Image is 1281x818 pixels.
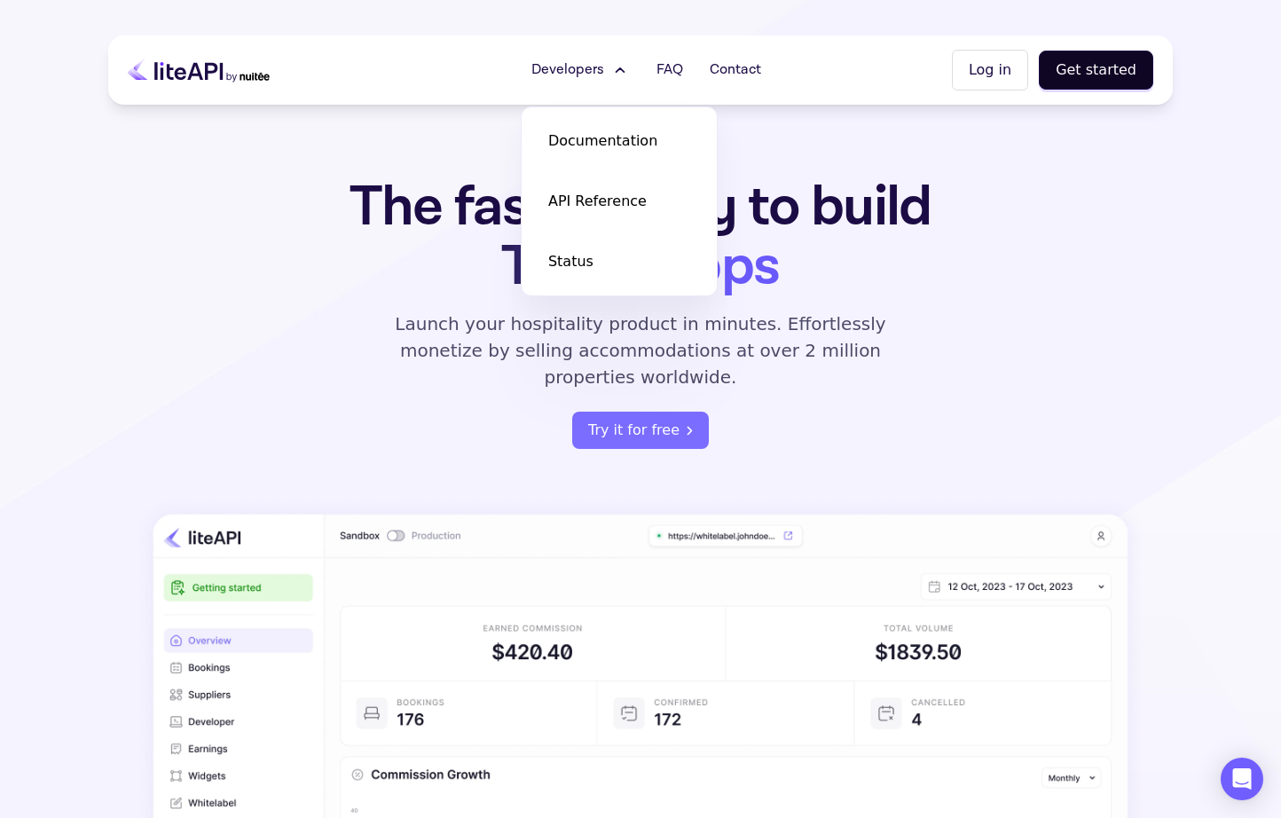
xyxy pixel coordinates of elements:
[530,237,708,287] a: Status
[952,50,1028,90] button: Log in
[548,191,647,212] span: API Reference
[521,52,640,88] button: Developers
[1221,758,1263,800] div: Open Intercom Messenger
[699,52,772,88] a: Contact
[294,177,987,296] h1: The fastest way to build
[548,130,657,152] span: Documentation
[374,311,907,390] p: Launch your hospitality product in minutes. Effortlessly monetize by selling accommodations at ov...
[646,52,694,88] a: FAQ
[501,230,779,303] span: Travel Apps
[656,59,683,81] span: FAQ
[1039,51,1153,90] button: Get started
[572,412,709,449] button: Try it for free
[572,412,709,449] a: register
[530,116,708,166] a: Documentation
[710,59,761,81] span: Contact
[548,251,593,272] span: Status
[531,59,604,81] span: Developers
[530,177,708,226] a: API Reference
